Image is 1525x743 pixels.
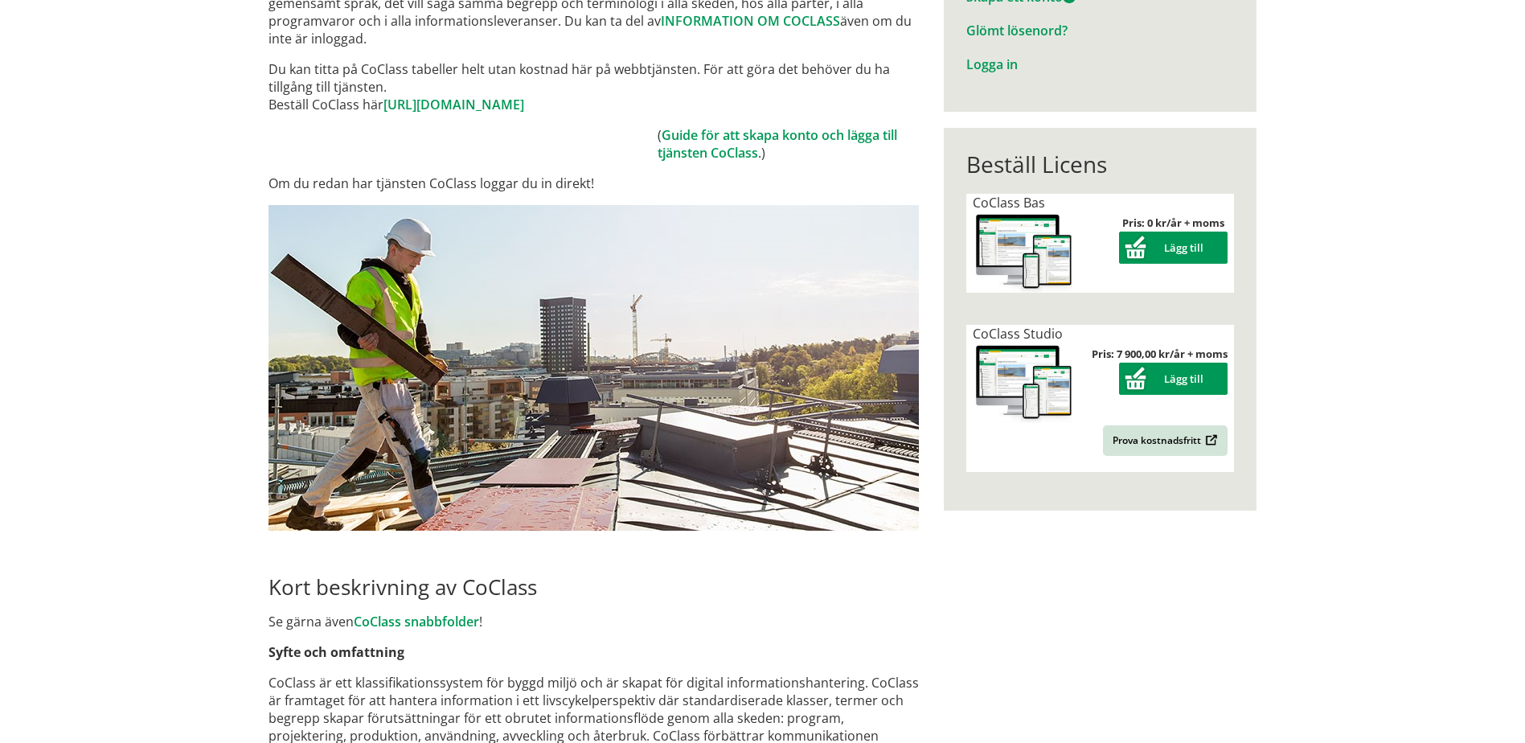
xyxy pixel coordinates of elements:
p: Om du redan har tjänsten CoClass loggar du in direkt! [269,174,919,192]
a: Lägg till [1119,371,1228,386]
img: login.jpg [269,205,919,531]
img: Outbound.png [1203,434,1218,446]
a: Guide för att skapa konto och lägga till tjänsten CoClass [658,126,897,162]
a: [URL][DOMAIN_NAME] [383,96,524,113]
a: Prova kostnadsfritt [1103,425,1228,456]
span: CoClass Bas [973,194,1045,211]
strong: Pris: 0 kr/år + moms [1122,216,1224,230]
strong: Syfte och omfattning [269,643,404,661]
p: Se gärna även ! [269,613,919,630]
button: Lägg till [1119,363,1228,395]
span: CoClass Studio [973,325,1063,343]
button: Lägg till [1119,232,1228,264]
img: coclass-license.jpg [973,211,1076,293]
div: Beställ Licens [966,150,1234,178]
a: Lägg till [1119,240,1228,255]
a: Logga in [966,55,1018,73]
img: coclass-license.jpg [973,343,1076,424]
a: Glömt lösenord? [966,22,1068,39]
h2: Kort beskrivning av CoClass [269,574,919,600]
a: INFORMATION OM COCLASS [661,12,840,30]
p: Du kan titta på CoClass tabeller helt utan kostnad här på webbtjänsten. För att göra det behöver ... [269,60,919,113]
strong: Pris: 7 900,00 kr/år + moms [1092,347,1228,361]
a: CoClass snabbfolder [354,613,479,630]
td: ( .) [658,126,919,162]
